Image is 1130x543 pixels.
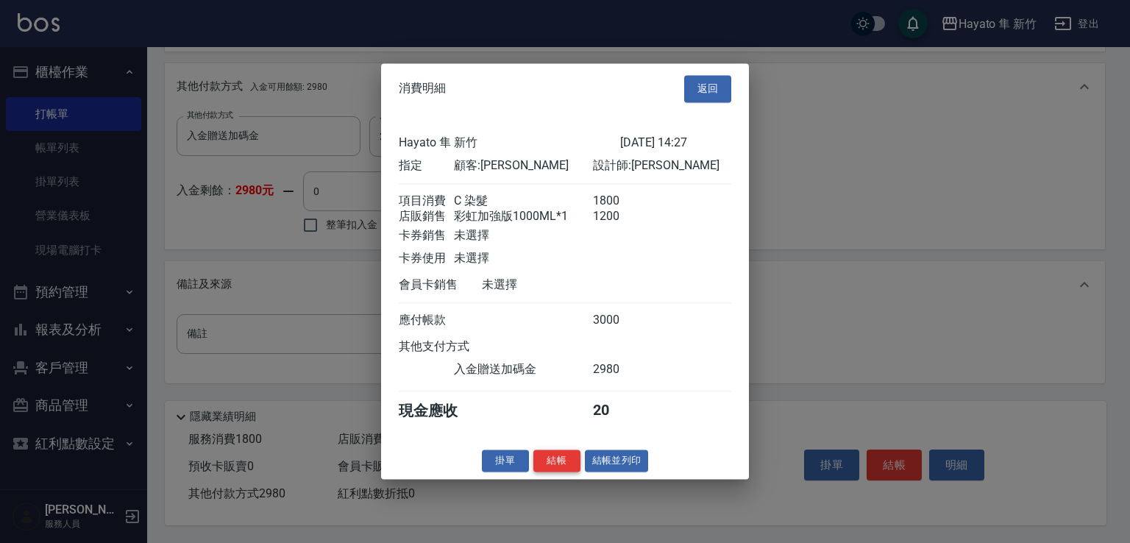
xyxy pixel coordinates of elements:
div: 會員卡銷售 [399,277,482,293]
div: C 染髮 [454,194,592,209]
div: 未選擇 [454,228,592,244]
div: 顧客: [PERSON_NAME] [454,158,592,174]
span: 消費明細 [399,82,446,96]
div: 其他支付方式 [399,339,510,355]
div: 現金應收 [399,401,482,421]
div: 入金贈送加碼金 [454,362,592,377]
div: 項目消費 [399,194,454,209]
div: 2980 [593,362,648,377]
button: 結帳 [533,450,580,472]
div: 店販銷售 [399,209,454,224]
div: 設計師: [PERSON_NAME] [593,158,731,174]
div: 20 [593,401,648,421]
button: 掛單 [482,450,529,472]
div: 卡券銷售 [399,228,454,244]
div: 1200 [593,209,648,224]
div: 指定 [399,158,454,174]
div: [DATE] 14:27 [620,135,731,151]
div: Hayato 隼 新竹 [399,135,620,151]
div: 3000 [593,313,648,328]
div: 1800 [593,194,648,209]
button: 返回 [684,75,731,102]
div: 卡券使用 [399,251,454,266]
div: 未選擇 [482,277,620,293]
div: 未選擇 [454,251,592,266]
button: 結帳並列印 [585,450,649,472]
div: 彩虹加強版1000ML*1 [454,209,592,224]
div: 應付帳款 [399,313,454,328]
